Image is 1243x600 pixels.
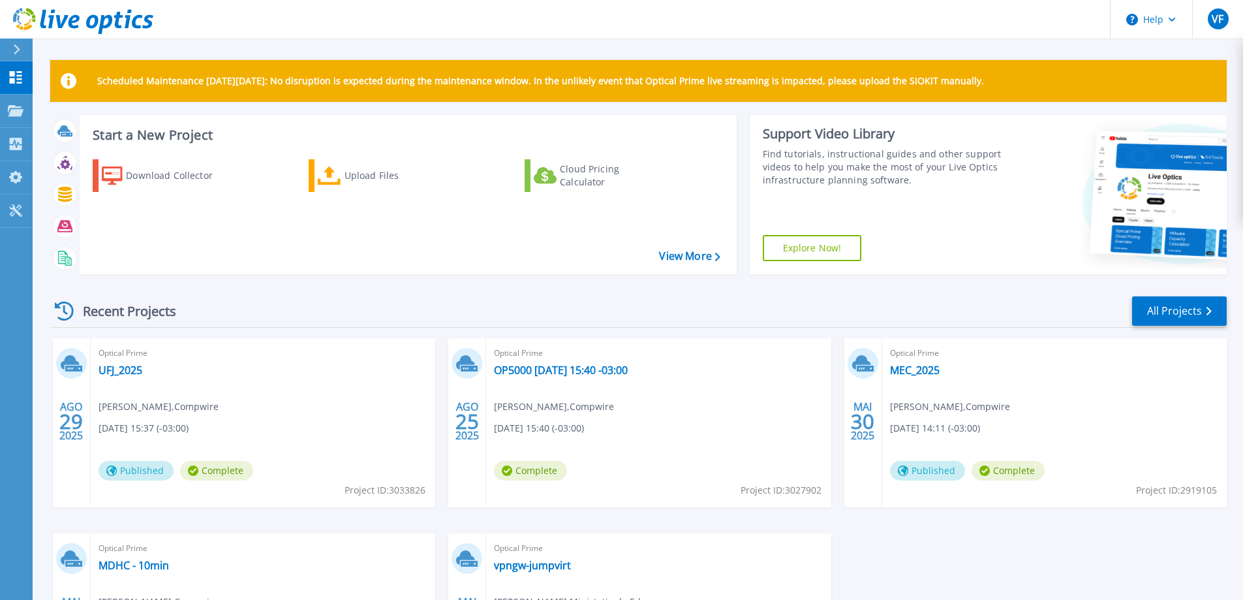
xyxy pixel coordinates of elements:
span: 30 [851,416,874,427]
span: Project ID: 3027902 [741,483,821,497]
span: 29 [59,416,83,427]
span: [DATE] 15:40 (-03:00) [494,421,584,435]
a: Upload Files [309,159,454,192]
span: [PERSON_NAME] , Compwire [494,400,614,414]
span: Optical Prime [494,346,823,360]
span: [DATE] 15:37 (-03:00) [99,421,189,435]
div: Upload Files [345,163,449,189]
h3: Start a New Project [93,128,720,142]
div: AGO 2025 [59,398,84,445]
a: Cloud Pricing Calculator [525,159,670,192]
a: MEC_2025 [890,364,940,377]
div: Support Video Library [763,125,1006,142]
span: VF [1212,14,1223,24]
a: vpngw-jumpvirt [494,559,571,572]
p: Scheduled Maintenance [DATE][DATE]: No disruption is expected during the maintenance window. In t... [97,76,984,86]
span: Complete [494,461,567,481]
span: Optical Prime [494,541,823,556]
div: Find tutorials, instructional guides and other support videos to help you make the most of your L... [763,148,1006,187]
a: All Projects [1132,296,1227,326]
div: Recent Projects [50,295,194,327]
a: Download Collector [93,159,238,192]
span: Published [99,461,174,481]
span: [DATE] 14:11 (-03:00) [890,421,980,435]
span: 25 [455,416,479,427]
div: MAI 2025 [850,398,875,445]
span: Complete [972,461,1045,481]
span: Optical Prime [99,541,427,556]
a: OP5000 [DATE] 15:40 -03:00 [494,364,628,377]
div: Download Collector [126,163,230,189]
span: [PERSON_NAME] , Compwire [890,400,1010,414]
div: Cloud Pricing Calculator [560,163,664,189]
span: Published [890,461,965,481]
a: Explore Now! [763,235,862,261]
span: Project ID: 3033826 [345,483,425,497]
span: [PERSON_NAME] , Compwire [99,400,219,414]
a: MDHC - 10min [99,559,169,572]
span: Complete [180,461,253,481]
span: Optical Prime [890,346,1219,360]
span: Optical Prime [99,346,427,360]
a: UFJ_2025 [99,364,142,377]
span: Project ID: 2919105 [1136,483,1217,497]
div: AGO 2025 [455,398,480,445]
a: View More [659,250,720,262]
